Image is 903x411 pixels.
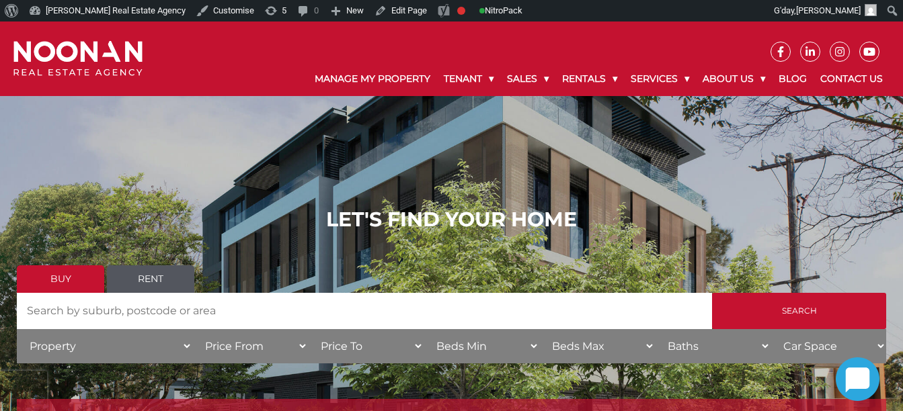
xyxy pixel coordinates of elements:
a: Manage My Property [308,62,437,96]
a: Services [624,62,696,96]
div: Focus keyphrase not set [457,7,465,15]
a: Rent [107,265,194,293]
input: Search [712,293,886,329]
a: Blog [772,62,814,96]
a: Tenant [437,62,500,96]
a: Rentals [555,62,624,96]
img: Noonan Real Estate Agency [13,41,143,77]
h1: LET'S FIND YOUR HOME [17,208,886,232]
input: Search by suburb, postcode or area [17,293,712,329]
span: [PERSON_NAME] [796,5,861,15]
a: Sales [500,62,555,96]
a: Contact Us [814,62,890,96]
a: About Us [696,62,772,96]
a: Buy [17,265,104,293]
